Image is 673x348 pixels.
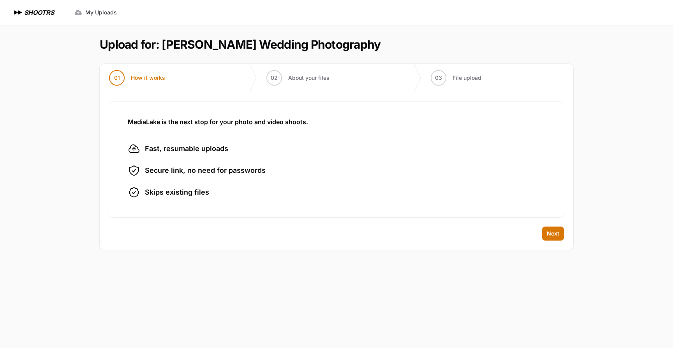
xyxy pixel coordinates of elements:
span: Secure link, no need for passwords [145,165,266,176]
span: Next [547,230,559,237]
span: My Uploads [85,9,117,16]
button: 02 About your files [257,64,339,92]
img: SHOOTRS [12,8,24,17]
span: 01 [114,74,120,82]
h1: Upload for: [PERSON_NAME] Wedding Photography [100,37,381,51]
span: 03 [435,74,442,82]
span: How it works [131,74,165,82]
a: My Uploads [70,5,122,19]
button: 01 How it works [100,64,174,92]
span: File upload [453,74,481,82]
button: Next [542,227,564,241]
span: About your files [288,74,329,82]
span: Skips existing files [145,187,209,198]
a: SHOOTRS SHOOTRS [12,8,54,17]
span: Fast, resumable uploads [145,143,228,154]
span: 02 [271,74,278,82]
h3: MediaLake is the next stop for your photo and video shoots. [128,117,545,127]
h1: SHOOTRS [24,8,54,17]
button: 03 File upload [421,64,491,92]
